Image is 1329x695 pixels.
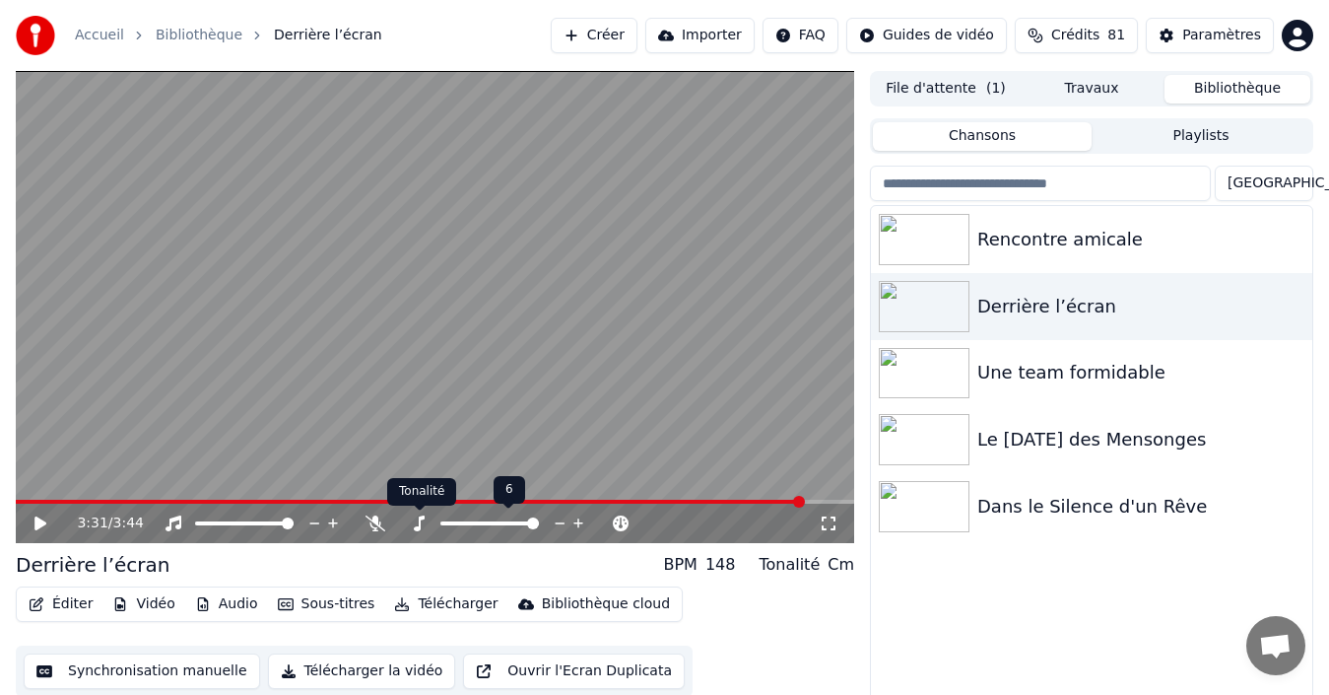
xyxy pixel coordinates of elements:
button: Playlists [1092,122,1310,151]
nav: breadcrumb [75,26,382,45]
div: BPM [663,553,697,577]
img: youka [16,16,55,55]
button: File d'attente [873,75,1019,104]
span: Crédits [1051,26,1099,45]
span: 81 [1107,26,1125,45]
span: Derrière l’écran [274,26,382,45]
button: Travaux [1019,75,1164,104]
div: 148 [705,553,736,577]
div: Ouvrir le chat [1246,616,1305,675]
button: Importer [645,18,755,53]
button: Créer [551,18,637,53]
button: Ouvrir l'Ecran Duplicata [463,654,685,689]
button: Paramètres [1146,18,1274,53]
button: Guides de vidéo [846,18,1007,53]
button: Télécharger [386,591,505,618]
div: / [77,514,124,533]
div: Cm [828,553,854,577]
button: Chansons [873,122,1092,151]
a: Bibliothèque [156,26,242,45]
div: Tonalité [759,553,820,577]
button: Bibliothèque [1164,75,1310,104]
div: Rencontre amicale [977,226,1304,253]
button: Télécharger la vidéo [268,654,456,689]
div: Derrière l’écran [977,293,1304,320]
span: 3:44 [113,514,144,533]
div: Le [DATE] des Mensonges [977,426,1304,453]
div: Dans le Silence d'un Rêve [977,493,1304,521]
button: Éditer [21,591,100,618]
a: Accueil [75,26,124,45]
button: Crédits81 [1015,18,1138,53]
button: Synchronisation manuelle [24,654,260,689]
div: Tonalité [387,478,456,506]
button: FAQ [763,18,838,53]
div: 6 [494,476,525,504]
div: Bibliothèque cloud [542,594,670,614]
div: Paramètres [1182,26,1261,45]
span: ( 1 ) [986,79,1006,99]
button: Sous-titres [270,591,383,618]
div: Une team formidable [977,359,1304,386]
span: 3:31 [77,514,107,533]
button: Vidéo [104,591,182,618]
button: Audio [187,591,266,618]
div: Derrière l’écran [16,551,169,579]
